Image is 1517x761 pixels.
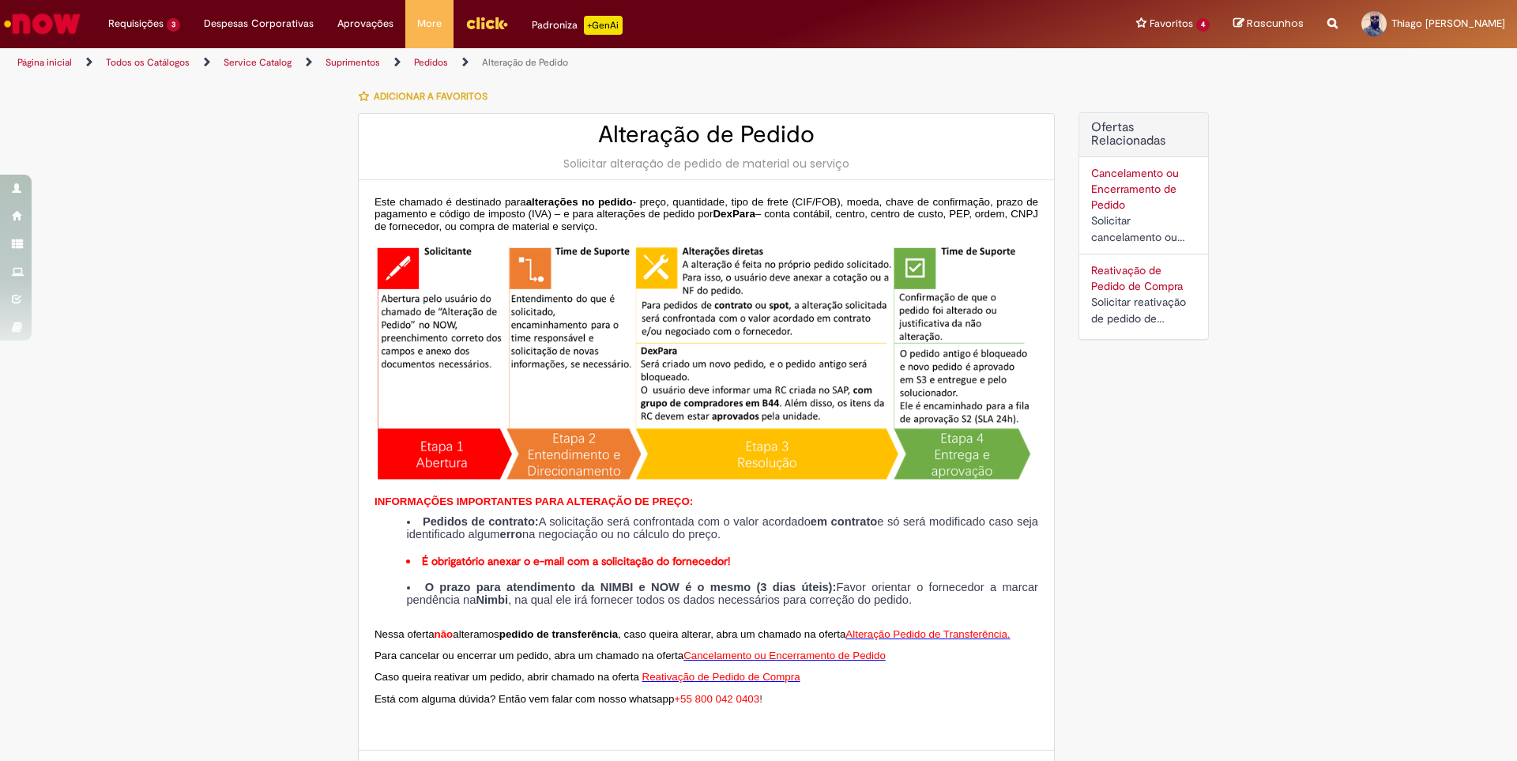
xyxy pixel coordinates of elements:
[106,56,190,69] a: Todos os Catálogos
[482,56,568,69] a: Alteração de Pedido
[1196,18,1210,32] span: 4
[435,628,454,640] span: não
[406,582,1038,606] li: Favor orientar o fornecedor a marcar pendência na , na qual ele irá fornecer todos os dados neces...
[375,650,683,661] span: Para cancelar ou encerrar um pedido, abra um chamado na oferta
[1091,213,1196,246] div: Solicitar cancelamento ou encerramento de Pedido.
[1078,112,1209,340] div: Ofertas Relacionadas
[375,156,1038,171] div: Solicitar alteração de pedido de material ou serviço
[204,16,314,32] span: Despesas Corporativas
[375,208,1038,232] span: – conta contábil, centro, centro de custo, PEP, ordem, CNPJ de fornecedor, ou compra de material ...
[425,581,837,593] strong: O prazo para atendimento da NIMBI e NOW é o mesmo (3 dias úteis):
[532,16,623,35] div: Padroniza
[337,16,393,32] span: Aprovações
[375,628,435,640] span: Nessa oferta
[375,122,1038,148] h2: Alteração de Pedido
[584,16,623,35] p: +GenAi
[375,671,639,683] span: Caso queira reativar um pedido, abrir chamado na oferta
[811,515,877,528] strong: em contrato
[1091,121,1196,149] h2: Ofertas Relacionadas
[845,627,1007,640] a: Alteração Pedido de Transferência
[526,196,633,208] span: alterações no pedido
[642,671,800,683] span: Reativação de Pedido de Compra
[1247,16,1304,31] span: Rascunhos
[674,693,759,705] span: +55 800 042 0403
[374,90,487,103] span: Adicionar a Favoritos
[1007,628,1011,640] span: .
[1233,17,1304,32] a: Rascunhos
[845,628,1007,640] span: Alteração Pedido de Transferência
[1391,17,1505,30] span: Thiago [PERSON_NAME]
[1150,16,1193,32] span: Favoritos
[1091,263,1183,293] a: Reativação de Pedido de Compra
[759,693,762,705] span: !
[375,196,1038,220] span: - preço, quantidade, tipo de frete (CIF/FOB), moeda, chave de confirmação, prazo de pagamento e c...
[224,56,292,69] a: Service Catalog
[642,669,800,683] a: Reativação de Pedido de Compra
[375,495,693,507] span: INFORMAÇÕES IMPORTANTES PARA ALTERAÇÃO DE PREÇO:
[326,56,380,69] a: Suprimentos
[358,80,496,113] button: Adicionar a Favoritos
[414,56,448,69] a: Pedidos
[17,56,72,69] a: Página inicial
[713,208,755,220] span: DexPara
[423,515,539,528] strong: Pedidos de contrato:
[108,16,164,32] span: Requisições
[465,11,508,35] img: click_logo_yellow_360x200.png
[406,516,1038,541] li: A solicitação será confrontada com o valor acordado e só será modificado caso seja identificado a...
[683,648,886,661] a: Cancelamento ou Encerramento de Pedido
[2,8,83,40] img: ServiceNow
[476,593,508,606] strong: Nimbi
[375,693,674,705] span: Está com alguma dúvida? Então vem falar com nosso whatsapp
[453,628,845,640] span: alteramos , caso queira alterar, abra um chamado na oferta
[499,628,618,640] strong: pedido de transferência
[375,196,526,208] span: Este chamado é destinado para
[1091,294,1196,327] div: Solicitar reativação de pedido de compra cancelado ou bloqueado.
[12,48,999,77] ul: Trilhas de página
[1091,166,1179,212] a: Cancelamento ou Encerramento de Pedido
[683,650,886,661] span: Cancelamento ou Encerramento de Pedido
[167,18,180,32] span: 3
[417,16,442,32] span: More
[422,554,730,568] strong: É obrigatório anexar o e-mail com a solicitação do fornecedor!
[500,528,523,541] strong: erro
